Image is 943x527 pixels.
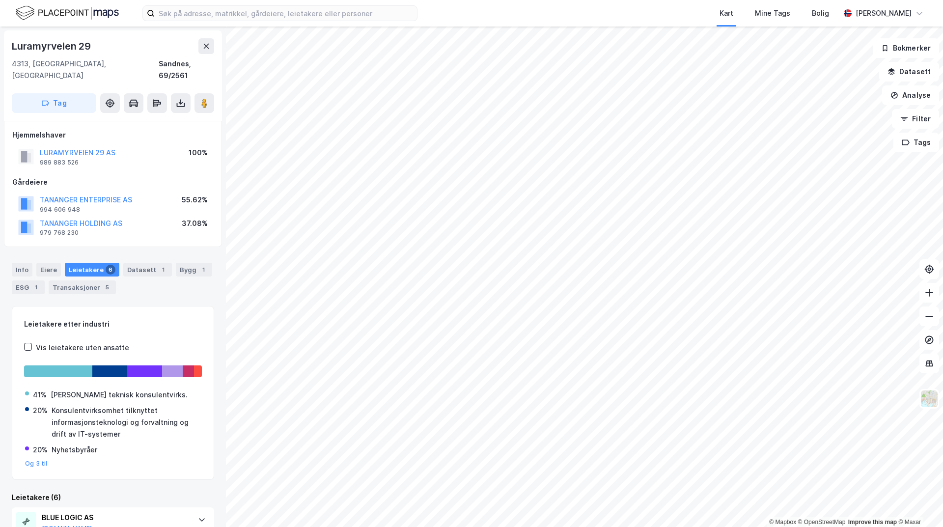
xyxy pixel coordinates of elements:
[12,280,45,294] div: ESG
[123,263,172,277] div: Datasett
[102,282,112,292] div: 5
[51,389,188,401] div: [PERSON_NAME] teknisk konsulentvirks.
[33,389,47,401] div: 41%
[198,265,208,275] div: 1
[892,109,939,129] button: Filter
[159,58,214,82] div: Sandnes, 69/2561
[36,263,61,277] div: Eiere
[25,460,48,468] button: Og 3 til
[12,129,214,141] div: Hjemmelshaver
[894,480,943,527] iframe: Chat Widget
[798,519,846,526] a: OpenStreetMap
[52,444,97,456] div: Nyhetsbyråer
[12,176,214,188] div: Gårdeiere
[812,7,829,19] div: Bolig
[894,480,943,527] div: Kontrollprogram for chat
[182,194,208,206] div: 55.62%
[36,342,129,354] div: Vis leietakere uten ansatte
[12,93,96,113] button: Tag
[12,38,93,54] div: Luramyrveien 29
[24,318,202,330] div: Leietakere etter industri
[16,4,119,22] img: logo.f888ab2527a4732fd821a326f86c7f29.svg
[33,444,48,456] div: 20%
[182,218,208,229] div: 37.08%
[856,7,912,19] div: [PERSON_NAME]
[158,265,168,275] div: 1
[52,405,201,440] div: Konsulentvirksomhet tilknyttet informasjonsteknologi og forvaltning og drift av IT-systemer
[65,263,119,277] div: Leietakere
[189,147,208,159] div: 100%
[12,492,214,503] div: Leietakere (6)
[31,282,41,292] div: 1
[755,7,790,19] div: Mine Tags
[33,405,48,416] div: 20%
[42,512,188,524] div: BLUE LOGIC AS
[40,206,80,214] div: 994 606 948
[12,263,32,277] div: Info
[40,159,79,166] div: 989 883 526
[873,38,939,58] button: Bokmerker
[879,62,939,82] button: Datasett
[40,229,79,237] div: 979 768 230
[12,58,159,82] div: 4313, [GEOGRAPHIC_DATA], [GEOGRAPHIC_DATA]
[176,263,212,277] div: Bygg
[769,519,796,526] a: Mapbox
[848,519,897,526] a: Improve this map
[155,6,417,21] input: Søk på adresse, matrikkel, gårdeiere, leietakere eller personer
[106,265,115,275] div: 6
[893,133,939,152] button: Tags
[882,85,939,105] button: Analyse
[720,7,733,19] div: Kart
[49,280,116,294] div: Transaksjoner
[920,389,939,408] img: Z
